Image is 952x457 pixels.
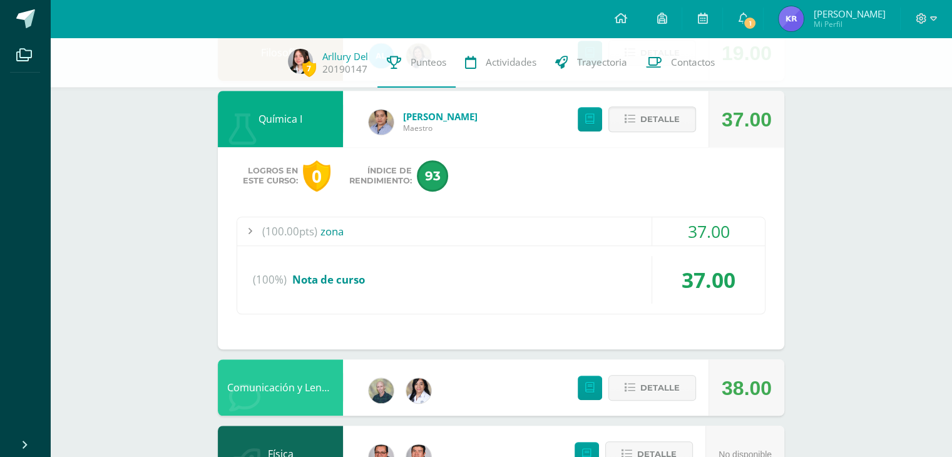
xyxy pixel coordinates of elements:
[403,123,478,133] span: Maestro
[288,49,313,74] img: 8ffada8596f3de15cd32750103dbd582.png
[411,56,446,69] span: Punteos
[406,378,431,403] img: 099ef056f83dc0820ec7ee99c9f2f859.png
[243,166,298,186] span: Logros en este curso:
[322,63,367,76] a: 20190147
[640,108,680,131] span: Detalle
[218,359,343,416] div: Comunicación y Lenguaje, L3 (Inglés) 4
[369,110,394,135] img: 7cf1ad61fb68178cf4b1551b70770f62.png
[779,6,804,31] img: b25ef30ddc543600de82943e94f4d676.png
[577,56,627,69] span: Trayectoria
[369,378,394,403] img: 83f23ec6884ac7d04a70a46ce6654aab.png
[743,16,757,30] span: 1
[608,375,696,401] button: Detalle
[652,256,765,304] div: 37.00
[262,217,317,245] span: (100.00pts)
[637,38,724,88] a: Contactos
[813,19,885,29] span: Mi Perfil
[652,217,765,245] div: 37.00
[303,160,330,192] div: 0
[218,91,343,147] div: Química I
[456,38,546,88] a: Actividades
[722,360,772,416] div: 38.00
[671,56,715,69] span: Contactos
[377,38,456,88] a: Punteos
[403,110,478,123] a: [PERSON_NAME]
[608,106,696,132] button: Detalle
[237,217,765,245] div: zona
[722,91,772,148] div: 37.00
[546,38,637,88] a: Trayectoria
[640,376,680,399] span: Detalle
[322,50,368,63] a: Arllury del
[292,272,365,287] span: Nota de curso
[486,56,536,69] span: Actividades
[253,256,287,304] span: (100%)
[349,166,412,186] span: Índice de Rendimiento:
[813,8,885,20] span: [PERSON_NAME]
[417,160,448,192] span: 93
[302,61,316,76] span: 7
